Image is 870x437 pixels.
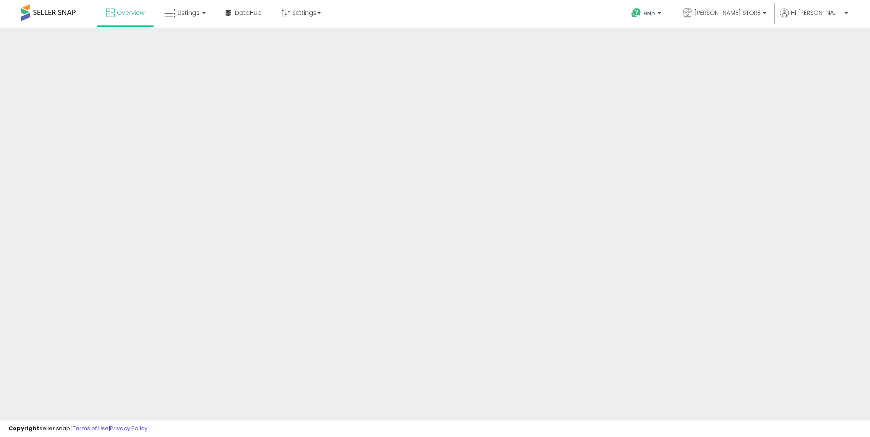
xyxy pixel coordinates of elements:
span: Listings [178,8,200,17]
span: [PERSON_NAME] STORE [694,8,760,17]
a: Help [624,1,669,28]
span: Hi [PERSON_NAME] [791,8,842,17]
span: Overview [117,8,144,17]
span: Help [644,10,655,17]
i: Get Help [631,8,641,18]
a: Hi [PERSON_NAME] [780,8,848,28]
span: DataHub [235,8,262,17]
